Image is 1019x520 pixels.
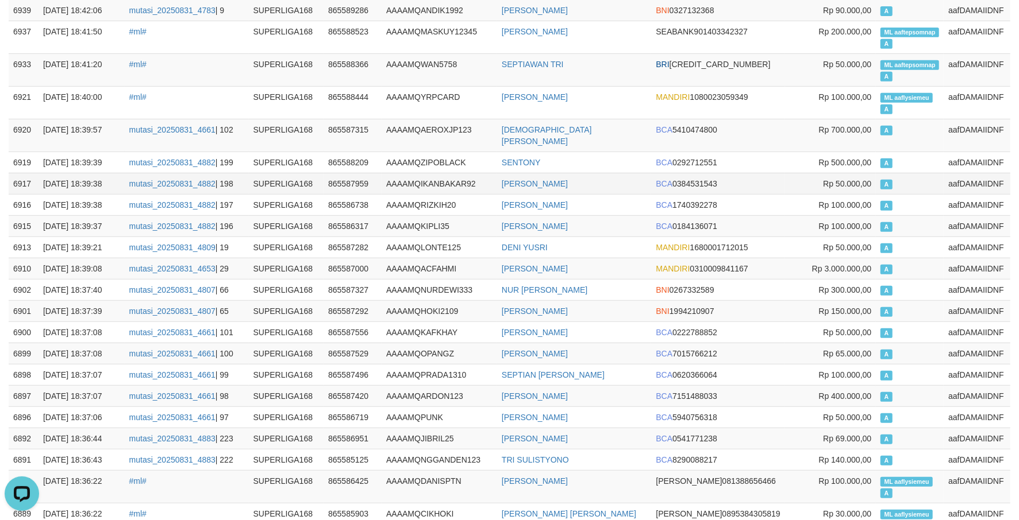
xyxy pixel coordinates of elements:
td: SUPERLIGA168 [249,21,324,53]
span: Rp 69.000,00 [823,434,871,443]
span: BCA [656,158,672,167]
td: 0267332589 [651,279,785,300]
a: mutasi_20250831_4661 [129,413,216,422]
span: BNI [656,6,669,15]
td: 6890 [9,470,39,503]
span: Approved [880,6,892,16]
td: aafDAMAIIDNF [944,152,1010,173]
td: SUPERLIGA168 [249,194,324,215]
td: 865587282 [324,236,382,258]
a: mutasi_20250831_4882 [129,158,216,167]
a: [PERSON_NAME] [502,179,568,188]
a: [PERSON_NAME] [502,328,568,337]
td: aafDAMAIIDNF [944,385,1010,406]
a: mutasi_20250831_4883 [129,434,216,443]
span: Approved [880,265,892,274]
span: Approved [880,307,892,317]
td: AAAAMQWAN5758 [382,53,497,86]
span: BRI [656,60,669,69]
td: 6917 [9,173,39,194]
td: | 66 [125,279,249,300]
td: | 19 [125,236,249,258]
td: aafDAMAIIDNF [944,215,1010,236]
td: [DATE] 18:39:38 [39,194,125,215]
span: Rp 100.000,00 [819,92,872,102]
td: SUPERLIGA168 [249,321,324,343]
td: [DATE] 18:39:37 [39,215,125,236]
td: aafDAMAIIDNF [944,300,1010,321]
td: | 198 [125,173,249,194]
span: BCA [656,370,672,379]
a: mutasi_20250831_4883 [129,455,216,464]
td: 865586719 [324,406,382,428]
td: 6897 [9,385,39,406]
td: 6898 [9,364,39,385]
a: mutasi_20250831_4661 [129,370,216,379]
td: SUPERLIGA168 [249,53,324,86]
a: mutasi_20250831_4882 [129,200,216,209]
td: 6900 [9,321,39,343]
td: SUPERLIGA168 [249,236,324,258]
span: Approved [880,286,892,296]
a: #ml# [129,476,147,486]
span: Rp 400.000,00 [819,391,872,401]
a: mutasi_20250831_4807 [129,306,216,316]
td: AAAAMQARDON123 [382,385,497,406]
td: aafDAMAIIDNF [944,173,1010,194]
span: Rp 50.000,00 [823,328,871,337]
td: 865586425 [324,470,382,503]
button: Open LiveChat chat widget [5,5,39,39]
span: BCA [656,391,672,401]
a: #ml# [129,92,147,102]
td: 6915 [9,215,39,236]
td: 865586738 [324,194,382,215]
span: Rp 50.000,00 [823,179,871,188]
span: Rp 65.000,00 [823,349,871,358]
a: [PERSON_NAME] [502,222,568,231]
a: mutasi_20250831_4882 [129,179,216,188]
span: Approved [880,243,892,253]
td: aafDAMAIIDNF [944,21,1010,53]
span: Rp 50.000,00 [823,413,871,422]
td: 1740392278 [651,194,785,215]
td: | 97 [125,406,249,428]
a: mutasi_20250831_4661 [129,391,216,401]
td: [DATE] 18:37:07 [39,385,125,406]
td: 865587315 [324,119,382,152]
td: 865587529 [324,343,382,364]
span: BNI [656,285,669,294]
td: 865586317 [324,215,382,236]
td: [DATE] 18:39:39 [39,152,125,173]
td: SUPERLIGA168 [249,279,324,300]
td: 5940756318 [651,406,785,428]
span: Rp 100.000,00 [819,222,872,231]
span: BCA [656,200,672,209]
td: 865587000 [324,258,382,279]
span: Manually Linked by aaflysiemeu [880,510,933,519]
td: SUPERLIGA168 [249,428,324,449]
td: AAAAMQNGGANDEN123 [382,449,497,470]
a: TRI SULISTYONO [502,455,569,464]
span: MANDIRI [656,264,690,273]
a: [PERSON_NAME] [502,349,568,358]
a: [PERSON_NAME] [502,306,568,316]
td: | 99 [125,364,249,385]
span: Rp 200.000,00 [819,27,872,36]
span: Approved [880,456,892,465]
td: 865585125 [324,449,382,470]
td: aafDAMAIIDNF [944,236,1010,258]
span: Approved [880,350,892,359]
span: Approved [880,126,892,135]
a: [PERSON_NAME] [502,27,568,36]
td: 8290088217 [651,449,785,470]
span: Rp 700.000,00 [819,125,872,134]
a: mutasi_20250831_4809 [129,243,216,252]
span: Approved [880,413,892,423]
a: SENTONY [502,158,540,167]
td: | 196 [125,215,249,236]
span: Approved [880,222,892,232]
td: [DATE] 18:39:38 [39,173,125,194]
td: 0184136071 [651,215,785,236]
span: SEABANK [656,27,694,36]
td: 6913 [9,236,39,258]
